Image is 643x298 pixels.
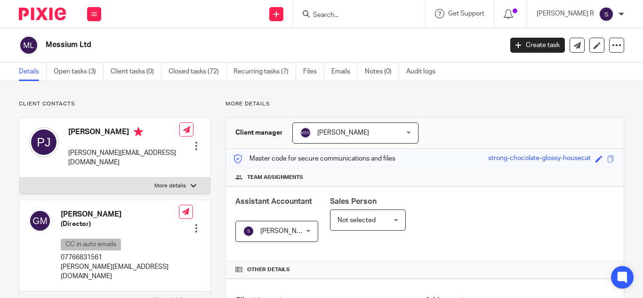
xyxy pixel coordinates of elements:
span: Get Support [448,10,484,17]
h5: (Director) [61,219,179,229]
a: Client tasks (0) [111,63,161,81]
span: [PERSON_NAME] [317,129,369,136]
a: Open tasks (3) [54,63,104,81]
a: Emails [331,63,358,81]
p: CC in auto emails [61,239,121,250]
a: Notes (0) [365,63,399,81]
p: [PERSON_NAME] R [537,9,594,18]
img: svg%3E [19,35,39,55]
p: Client contacts [19,100,211,108]
span: Team assignments [247,174,303,181]
i: Primary [134,127,143,137]
img: svg%3E [300,127,311,138]
a: Closed tasks (72) [169,63,226,81]
img: Pixie [19,8,66,20]
a: Files [303,63,324,81]
a: Details [19,63,47,81]
span: Sales Person [330,198,377,205]
img: svg%3E [29,209,51,232]
a: Create task [510,38,565,53]
a: Recurring tasks (7) [233,63,296,81]
img: svg%3E [599,7,614,22]
p: [PERSON_NAME][EMAIL_ADDRESS][DOMAIN_NAME] [61,262,179,282]
p: More details [154,182,186,190]
h3: Client manager [235,128,283,137]
a: Audit logs [406,63,442,81]
p: 07766831561 [61,253,179,262]
span: Other details [247,266,290,274]
div: strong-chocolate-glossy-housecat [488,153,591,164]
span: Not selected [338,217,376,224]
span: [PERSON_NAME] R [260,228,318,234]
h4: [PERSON_NAME] [61,209,179,219]
h2: Messium Ltd [46,40,406,50]
input: Search [312,11,397,20]
img: svg%3E [29,127,59,157]
span: Assistant Accountant [235,198,312,205]
p: More details [225,100,624,108]
img: svg%3E [243,226,254,237]
h4: [PERSON_NAME] [68,127,179,139]
p: [PERSON_NAME][EMAIL_ADDRESS][DOMAIN_NAME] [68,148,179,168]
p: Master code for secure communications and files [233,154,395,163]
